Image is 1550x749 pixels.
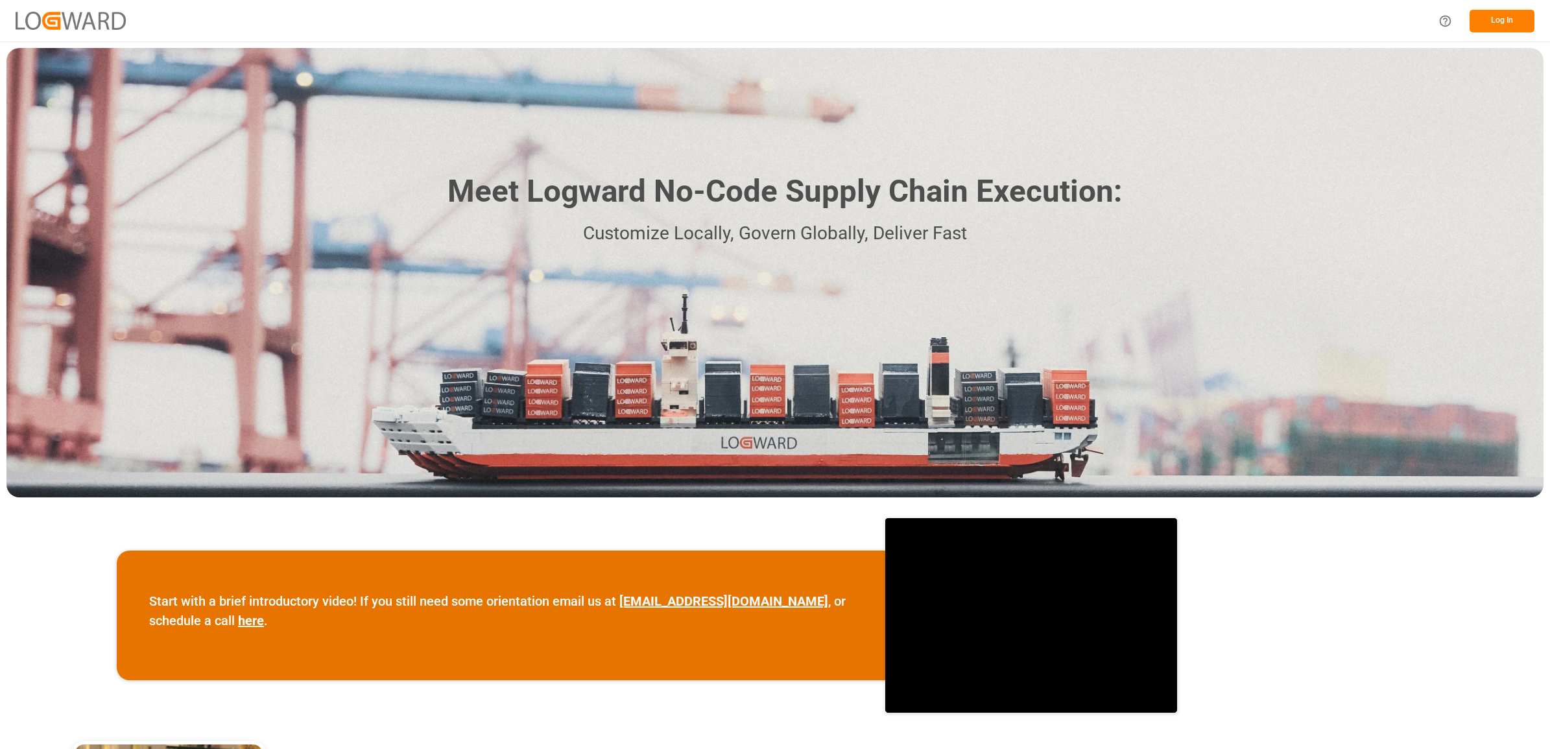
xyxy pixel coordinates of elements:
p: Customize Locally, Govern Globally, Deliver Fast [428,219,1122,248]
h1: Meet Logward No-Code Supply Chain Execution: [447,169,1122,215]
img: Logward_new_orange.png [16,12,126,29]
button: Help Center [1431,6,1460,36]
p: Start with a brief introductory video! If you still need some orientation email us at , or schedu... [149,591,853,630]
a: here [238,613,264,628]
a: [EMAIL_ADDRESS][DOMAIN_NAME] [619,593,828,609]
button: Log In [1470,10,1534,32]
